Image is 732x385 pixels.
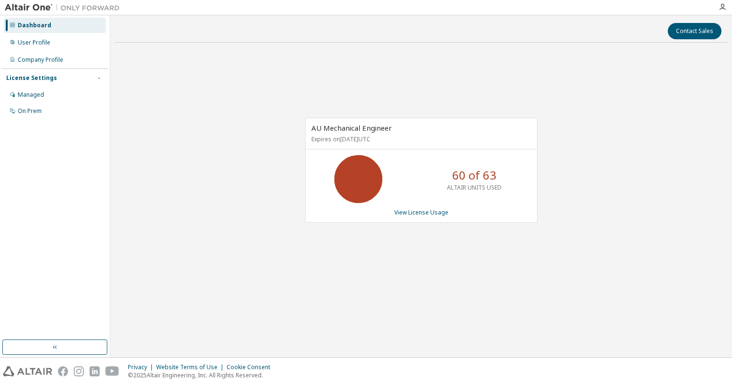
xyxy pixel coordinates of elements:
[18,107,42,115] div: On Prem
[128,363,156,371] div: Privacy
[18,39,50,46] div: User Profile
[90,366,100,376] img: linkedin.svg
[105,366,119,376] img: youtube.svg
[18,91,44,99] div: Managed
[18,56,63,64] div: Company Profile
[6,74,57,82] div: License Settings
[18,22,51,29] div: Dashboard
[74,366,84,376] img: instagram.svg
[452,167,496,183] p: 60 of 63
[311,123,392,133] span: AU Mechanical Engineer
[156,363,227,371] div: Website Terms of Use
[394,208,448,216] a: View License Usage
[3,366,52,376] img: altair_logo.svg
[128,371,276,379] p: © 2025 Altair Engineering, Inc. All Rights Reserved.
[5,3,125,12] img: Altair One
[311,135,529,143] p: Expires on [DATE] UTC
[227,363,276,371] div: Cookie Consent
[447,183,502,192] p: ALTAIR UNITS USED
[58,366,68,376] img: facebook.svg
[668,23,721,39] button: Contact Sales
